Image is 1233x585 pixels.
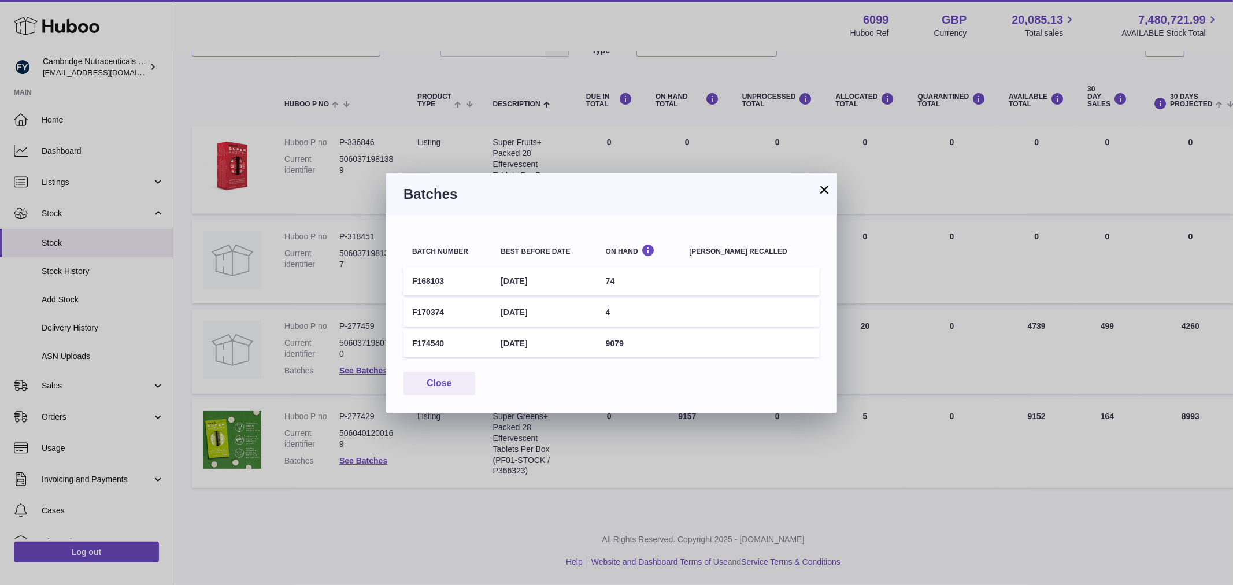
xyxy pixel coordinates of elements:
td: 74 [597,267,681,295]
td: 9079 [597,329,681,358]
div: Batch number [412,248,483,256]
button: × [817,183,831,197]
div: Best before date [501,248,588,256]
td: F168103 [403,267,492,295]
td: [DATE] [492,267,597,295]
td: 4 [597,298,681,327]
div: [PERSON_NAME] recalled [690,248,811,256]
td: [DATE] [492,329,597,358]
td: [DATE] [492,298,597,327]
button: Close [403,372,475,395]
td: F170374 [403,298,492,327]
div: On Hand [606,244,672,255]
td: F174540 [403,329,492,358]
h3: Batches [403,185,820,203]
